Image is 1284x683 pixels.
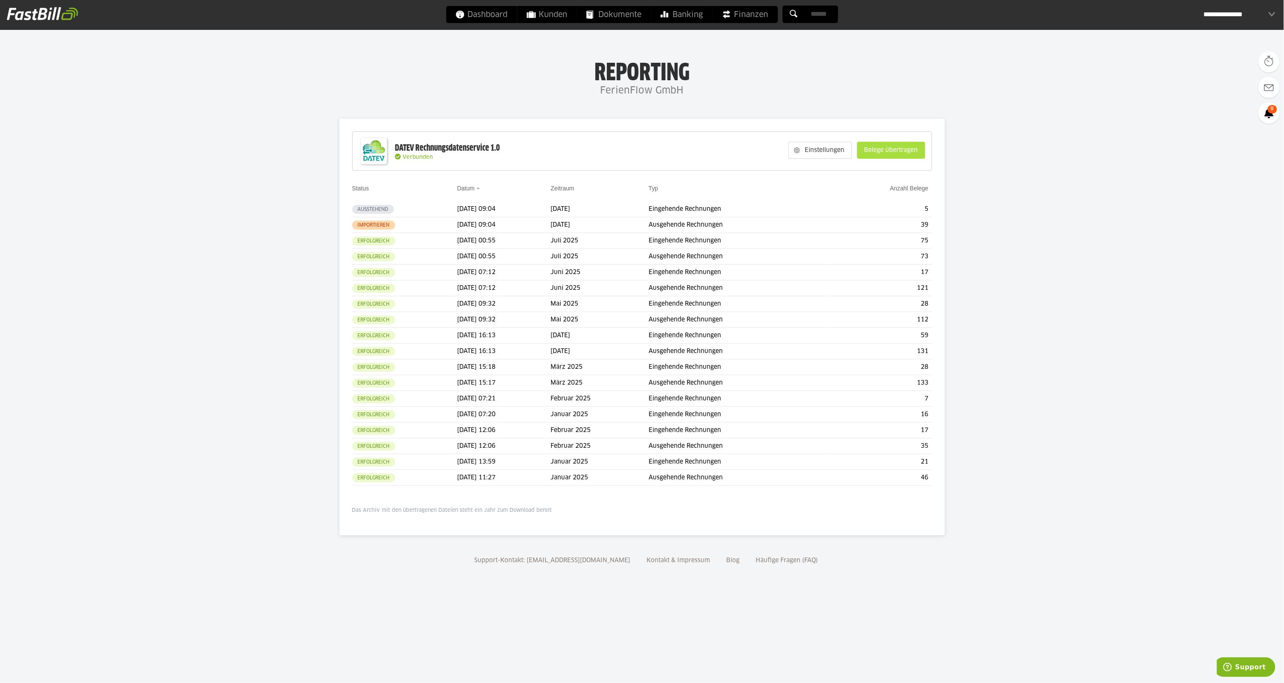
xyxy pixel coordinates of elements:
[644,557,713,563] a: Kontakt & Impressum
[890,185,928,192] a: Anzahl Belege
[551,328,649,344] td: [DATE]
[551,438,649,454] td: Februar 2025
[649,454,830,470] td: Eingehende Rechnungen
[457,391,551,407] td: [DATE] 07:21
[551,185,574,192] a: Zeitraum
[457,312,551,328] td: [DATE] 09:32
[551,280,649,296] td: Juni 2025
[551,423,649,438] td: Februar 2025
[724,557,743,563] a: Blog
[661,6,703,23] span: Banking
[457,217,551,233] td: [DATE] 09:04
[586,6,641,23] span: Dokumente
[7,7,78,20] img: fastbill_logo_white.png
[352,394,395,403] sl-badge: Erfolgreich
[352,410,395,419] sl-badge: Erfolgreich
[551,344,649,359] td: [DATE]
[352,426,395,435] sl-badge: Erfolgreich
[551,375,649,391] td: März 2025
[649,470,830,486] td: Ausgehende Rechnungen
[352,252,395,261] sl-badge: Erfolgreich
[551,391,649,407] td: Februar 2025
[1217,657,1275,679] iframe: Öffnet ein Widget, in dem Sie weitere Informationen finden
[85,60,1199,82] h1: Reporting
[649,201,830,217] td: Eingehende Rechnungen
[577,6,651,23] a: Dokumente
[457,185,475,192] a: Datum
[830,280,932,296] td: 121
[830,438,932,454] td: 35
[446,6,517,23] a: Dashboard
[457,454,551,470] td: [DATE] 13:59
[457,233,551,249] td: [DATE] 00:55
[457,375,551,391] td: [DATE] 15:17
[551,249,649,265] td: Juli 2025
[457,407,551,423] td: [DATE] 07:20
[830,265,932,280] td: 17
[352,205,394,214] sl-badge: Ausstehend
[649,185,658,192] a: Typ
[1258,102,1280,124] a: 8
[830,407,932,423] td: 16
[651,6,712,23] a: Banking
[649,375,830,391] td: Ausgehende Rechnungen
[352,236,395,245] sl-badge: Erfolgreich
[830,359,932,375] td: 28
[649,344,830,359] td: Ausgehende Rechnungen
[357,134,391,168] img: DATEV-Datenservice Logo
[649,280,830,296] td: Ausgehende Rechnungen
[457,201,551,217] td: [DATE] 09:04
[457,265,551,280] td: [DATE] 07:12
[649,312,830,328] td: Ausgehende Rechnungen
[649,296,830,312] td: Eingehende Rechnungen
[649,328,830,344] td: Eingehende Rechnungen
[830,375,932,391] td: 133
[352,458,395,467] sl-badge: Erfolgreich
[551,359,649,375] td: März 2025
[551,454,649,470] td: Januar 2025
[830,423,932,438] td: 17
[830,217,932,233] td: 39
[830,296,932,312] td: 28
[457,423,551,438] td: [DATE] 12:06
[352,315,395,324] sl-badge: Erfolgreich
[649,438,830,454] td: Ausgehende Rechnungen
[551,265,649,280] td: Juni 2025
[551,233,649,249] td: Juli 2025
[551,201,649,217] td: [DATE]
[830,233,932,249] td: 75
[649,249,830,265] td: Ausgehende Rechnungen
[527,6,567,23] span: Kunden
[352,363,395,372] sl-badge: Erfolgreich
[857,142,925,159] sl-button: Belege übertragen
[1268,105,1277,114] span: 8
[551,217,649,233] td: [DATE]
[517,6,577,23] a: Kunden
[830,201,932,217] td: 5
[472,557,634,563] a: Support-Kontakt: [EMAIL_ADDRESS][DOMAIN_NAME]
[649,233,830,249] td: Eingehende Rechnungen
[352,442,395,451] sl-badge: Erfolgreich
[713,6,777,23] a: Finanzen
[457,438,551,454] td: [DATE] 12:06
[830,454,932,470] td: 21
[476,188,482,190] img: sort_desc.gif
[649,359,830,375] td: Eingehende Rechnungen
[830,344,932,359] td: 131
[830,391,932,407] td: 7
[551,407,649,423] td: Januar 2025
[352,284,395,293] sl-badge: Erfolgreich
[649,265,830,280] td: Eingehende Rechnungen
[830,312,932,328] td: 112
[722,6,768,23] span: Finanzen
[352,300,395,309] sl-badge: Erfolgreich
[403,155,433,160] span: Verbunden
[457,328,551,344] td: [DATE] 16:13
[551,296,649,312] td: Mai 2025
[352,185,369,192] a: Status
[830,470,932,486] td: 46
[352,507,932,514] p: Das Archiv mit den übertragenen Dateien steht ein Jahr zum Download bereit
[457,470,551,486] td: [DATE] 11:27
[830,249,932,265] td: 73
